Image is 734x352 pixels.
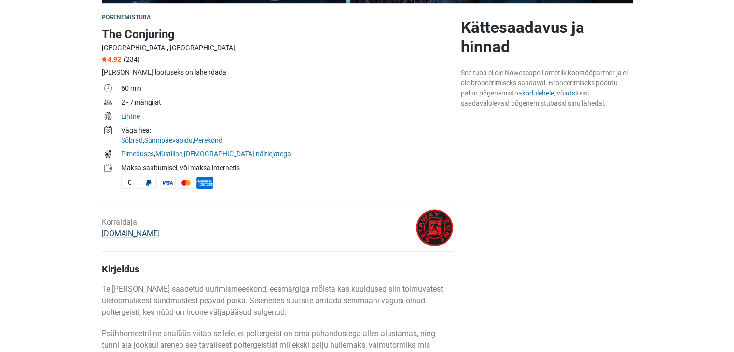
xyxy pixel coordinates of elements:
[121,136,143,144] a: Sõbrad
[124,55,140,63] span: (234)
[178,177,194,189] span: MasterCard
[566,89,577,97] a: otsi
[102,55,121,63] span: 4.92
[144,136,193,144] a: Sünnipäevapidu
[194,136,222,144] a: Perekond
[159,177,176,189] span: Visa
[102,26,453,43] h1: The Conjuring
[102,14,151,21] span: Põgenemistuba
[102,68,453,78] div: [PERSON_NAME] lootuseks on lahendada
[184,150,291,158] a: [DEMOGRAPHIC_DATA] näitlejatega
[102,284,453,318] p: Te [PERSON_NAME] saadetud uurimismeeskond, eesmärgiga mõista kas kuuldused siin toimuvatest ülelo...
[461,68,633,108] div: See tuba ei ole Nowescape-i ametlik koostööpartner ja ei ole broneerimiseks saadaval. Broneerimis...
[102,43,453,53] div: [GEOGRAPHIC_DATA], [GEOGRAPHIC_DATA]
[121,82,453,96] td: 60 min
[121,125,453,135] div: Väga hea:
[121,163,453,173] div: Maksa saabumisel, või maksa internetis
[121,148,453,162] td: , ,
[416,209,453,246] img: 45fbc6d3e05ebd93l.png
[196,177,213,189] span: American Express
[102,57,107,62] img: Star
[121,96,453,110] td: 2 - 7 mängijat
[102,263,453,275] h4: Kirjeldus
[102,229,160,238] a: [DOMAIN_NAME]
[121,150,154,158] a: Pimeduses
[522,89,554,97] a: kodulehele
[121,177,138,189] span: Sularaha
[155,150,182,158] a: Müstiline
[140,177,157,189] span: PayPal
[121,124,453,148] td: , ,
[121,112,140,120] a: Lihtne
[461,18,633,56] h2: Kättesaadavus ja hinnad
[102,217,160,240] div: Korraldaja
